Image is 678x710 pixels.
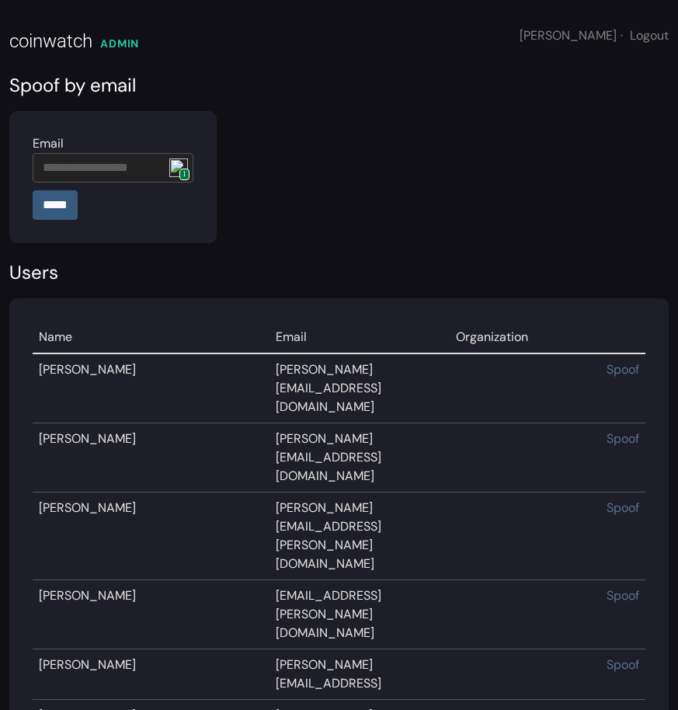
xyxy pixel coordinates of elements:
td: [PERSON_NAME][EMAIL_ADDRESS] [269,649,450,700]
div: ADMIN [100,36,139,52]
td: [PERSON_NAME][EMAIL_ADDRESS][PERSON_NAME][DOMAIN_NAME] [269,492,450,580]
a: Logout [630,27,669,44]
a: Spoof [607,361,639,378]
a: Spoof [607,587,639,604]
td: [PERSON_NAME] [33,423,269,492]
td: Name [33,322,269,353]
label: Email [33,134,64,153]
td: [PERSON_NAME] [33,580,269,649]
a: Spoof [607,430,639,447]
td: [PERSON_NAME] [33,492,269,580]
div: Users [9,259,669,287]
div: [PERSON_NAME] [520,26,669,45]
td: [PERSON_NAME] [33,353,269,423]
td: [PERSON_NAME] [33,649,269,700]
img: npw-badge-icon.svg [169,158,188,177]
div: coinwatch [9,27,92,55]
td: [PERSON_NAME][EMAIL_ADDRESS][DOMAIN_NAME] [269,353,450,423]
td: Organization [450,322,600,353]
span: · [621,27,623,44]
td: [EMAIL_ADDRESS][PERSON_NAME][DOMAIN_NAME] [269,580,450,649]
div: Spoof by email [9,71,669,99]
a: Spoof [607,499,639,516]
td: [PERSON_NAME][EMAIL_ADDRESS][DOMAIN_NAME] [269,423,450,492]
span: 1 [179,169,189,180]
td: Email [269,322,450,353]
a: Spoof [607,656,639,673]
